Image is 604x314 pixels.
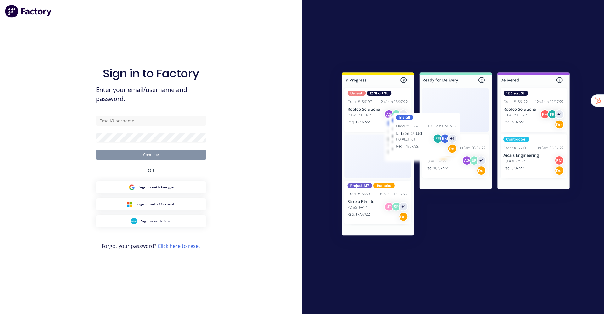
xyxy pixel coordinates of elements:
input: Email/Username [96,116,206,126]
div: OR [148,160,154,181]
span: Sign in with Google [139,184,174,190]
button: Continue [96,150,206,160]
img: Google Sign in [129,184,135,190]
img: Xero Sign in [131,218,137,224]
img: Sign in [328,60,584,250]
img: Microsoft Sign in [126,201,133,207]
button: Google Sign inSign in with Google [96,181,206,193]
span: Forgot your password? [102,242,200,250]
span: Sign in with Xero [141,218,171,224]
button: Microsoft Sign inSign in with Microsoft [96,198,206,210]
img: Factory [5,5,52,18]
span: Sign in with Microsoft [137,201,176,207]
a: Click here to reset [158,243,200,250]
span: Enter your email/username and password. [96,85,206,104]
button: Xero Sign inSign in with Xero [96,215,206,227]
h1: Sign in to Factory [103,67,199,80]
